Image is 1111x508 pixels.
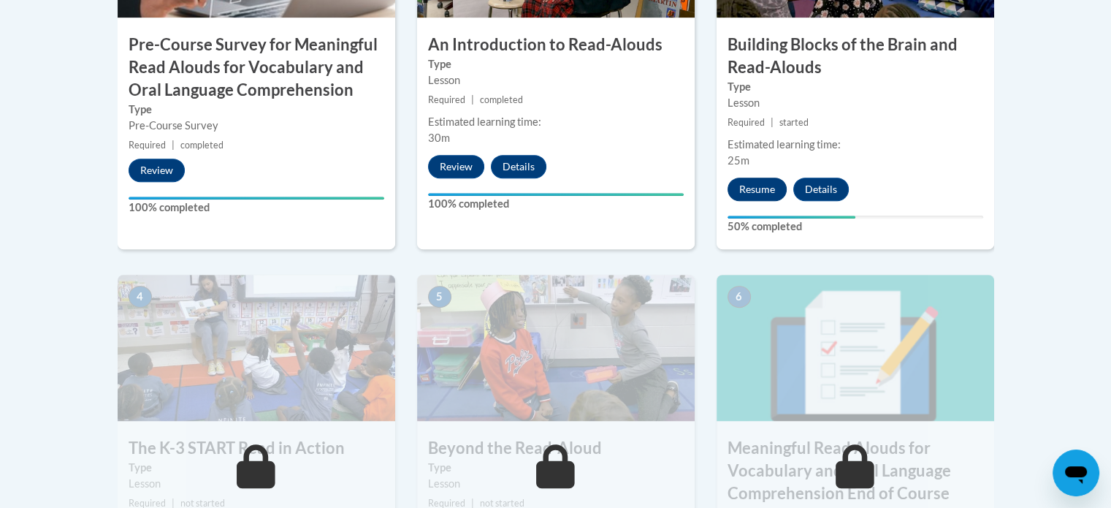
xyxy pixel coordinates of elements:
[172,140,175,151] span: |
[417,34,695,56] h3: An Introduction to Read-Alouds
[180,140,224,151] span: completed
[728,286,751,308] span: 6
[129,286,152,308] span: 4
[717,34,994,79] h3: Building Blocks of the Brain and Read-Alouds
[728,137,983,153] div: Estimated learning time:
[428,132,450,144] span: 30m
[129,159,185,182] button: Review
[129,476,384,492] div: Lesson
[417,275,695,421] img: Course Image
[428,286,451,308] span: 5
[129,200,384,216] label: 100% completed
[428,72,684,88] div: Lesson
[728,219,983,235] label: 50% completed
[793,178,849,201] button: Details
[428,476,684,492] div: Lesson
[728,178,787,201] button: Resume
[728,79,983,95] label: Type
[717,275,994,421] img: Course Image
[728,95,983,111] div: Lesson
[728,154,749,167] span: 25m
[129,197,384,200] div: Your progress
[771,117,774,128] span: |
[129,118,384,134] div: Pre-Course Survey
[118,34,395,101] h3: Pre-Course Survey for Meaningful Read Alouds for Vocabulary and Oral Language Comprehension
[129,460,384,476] label: Type
[428,196,684,212] label: 100% completed
[428,94,465,105] span: Required
[428,114,684,130] div: Estimated learning time:
[129,102,384,118] label: Type
[428,460,684,476] label: Type
[728,117,765,128] span: Required
[471,94,474,105] span: |
[480,94,523,105] span: completed
[417,437,695,460] h3: Beyond the Read-Aloud
[779,117,809,128] span: started
[118,275,395,421] img: Course Image
[428,56,684,72] label: Type
[428,155,484,178] button: Review
[1053,450,1099,496] iframe: Button to launch messaging window
[491,155,546,178] button: Details
[728,216,855,219] div: Your progress
[118,437,395,460] h3: The K-3 START Read in Action
[129,140,166,151] span: Required
[428,193,684,196] div: Your progress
